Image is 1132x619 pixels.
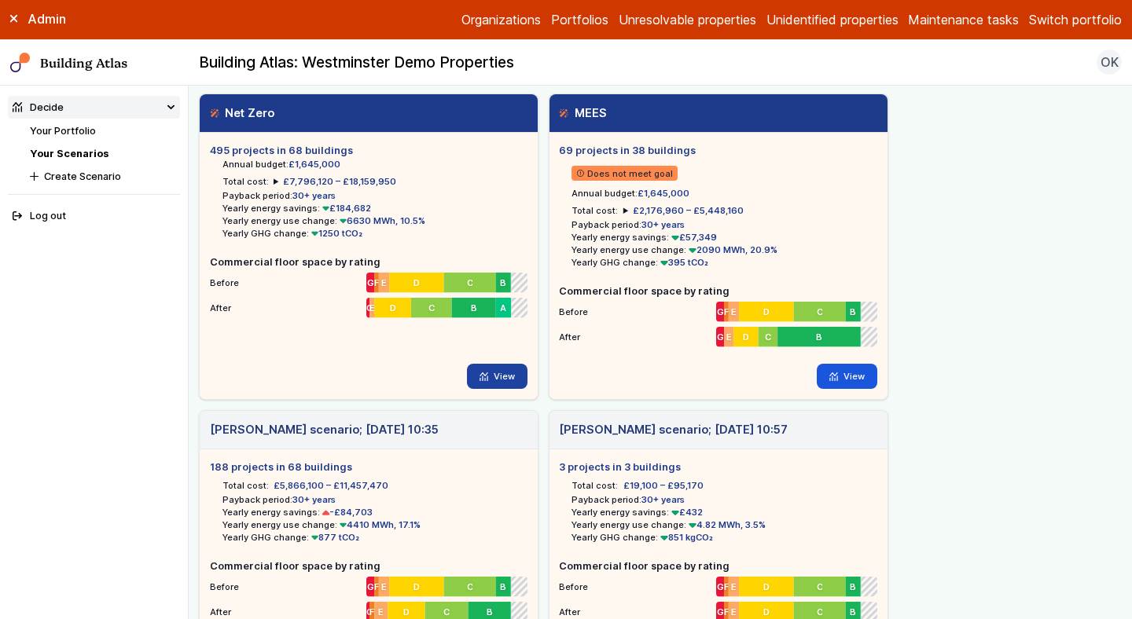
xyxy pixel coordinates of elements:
h3: Net Zero [210,104,274,122]
span: E [381,581,387,593]
li: After [559,324,877,344]
a: Unresolvable properties [619,10,756,29]
span: 30+ years [292,494,336,505]
span: £1,645,000 [638,188,689,199]
span: G [717,606,723,618]
span: 30+ years [641,494,685,505]
span: E [370,302,375,314]
li: Annual budget: [572,187,877,200]
span: C [443,606,450,618]
span: C [816,306,822,318]
h3: [PERSON_NAME] scenario; [DATE] 10:57 [559,421,788,438]
li: Payback period: [572,218,877,231]
span: G [367,581,373,593]
li: Before [559,299,877,319]
span: E [726,331,732,343]
h5: Commercial floor space by rating [559,559,877,573]
li: Before [210,573,527,594]
span: £57,349 [669,232,717,243]
span: 4410 MWh, 17.1% [337,519,421,530]
span: £184,682 [320,203,372,214]
span: E [381,277,387,289]
span: G [367,277,373,289]
summary: £7,796,120 – £18,159,950 [274,175,396,188]
h6: Total cost: [222,479,269,492]
span: F [374,277,379,289]
span: D [413,581,420,593]
h3: MEES [559,104,606,122]
span: A [500,302,506,314]
li: After [210,599,527,619]
span: C [816,606,822,618]
span: B [850,581,856,593]
button: Create Scenario [25,165,180,188]
li: Annual budget: [222,158,527,170]
span: G [717,306,723,318]
h5: Commercial floor space by rating [210,559,527,573]
span: 6630 MWh, 10.5% [337,215,426,226]
button: OK [1097,49,1122,75]
span: B [471,302,477,314]
span: D [413,277,420,289]
li: Yearly GHG change: [222,531,527,544]
a: Portfolios [551,10,608,29]
span: 30+ years [292,190,336,201]
span: F [724,306,729,318]
span: £2,176,960 – £5,448,160 [633,205,744,216]
a: View [817,364,877,389]
summary: Decide [8,96,181,119]
span: C [467,581,473,593]
span: E [731,581,737,593]
span: 1250 tCO₂ [309,228,363,239]
span: F [724,606,729,618]
div: Decide [13,100,64,115]
span: £7,796,120 – £18,159,950 [283,176,396,187]
li: Yearly energy savings: [222,202,527,214]
span: B [500,277,506,289]
a: Your Scenarios [30,148,108,159]
li: Yearly energy use change: [572,244,877,256]
h5: 69 projects in 38 buildings [559,143,877,158]
li: Yearly energy savings: [572,231,877,244]
img: main-0bbd2752.svg [10,53,31,73]
li: Yearly GHG change: [572,256,877,269]
li: Yearly energy use change: [572,518,877,531]
span: D [390,302,396,314]
span: 30+ years [641,219,685,230]
li: Yearly GHG change: [572,531,877,544]
span: B [487,606,493,618]
h6: Total cost: [572,479,618,492]
h6: Total cost: [222,175,269,188]
h5: Commercial floor space by rating [210,255,527,269]
span: Does not meet goal [572,166,678,181]
a: Unidentified properties [766,10,899,29]
li: Yearly energy savings: [222,506,527,518]
span: F [374,581,379,593]
li: Yearly energy savings: [572,506,877,518]
span: C [765,331,771,343]
h5: 3 projects in 3 buildings [559,460,877,474]
span: B [500,581,506,593]
span: 395 tCO₂ [658,257,708,268]
span: £19,100 – £95,170 [623,479,704,492]
span: D [763,306,770,318]
li: Yearly energy use change: [222,214,527,227]
span: B [816,331,822,343]
span: C [467,277,473,289]
span: D [403,606,410,618]
h5: 188 projects in 68 buildings [210,460,527,474]
a: View [467,364,527,389]
li: Before [210,269,527,290]
span: E [379,606,384,618]
span: G [717,331,723,343]
li: Yearly GHG change: [222,227,527,240]
span: B [850,306,856,318]
h5: Commercial floor space by rating [559,284,877,299]
a: Organizations [461,10,541,29]
li: After [559,599,877,619]
span: £432 [669,507,703,518]
span: F [724,581,729,593]
li: Payback period: [572,493,877,506]
h6: Total cost: [572,204,618,217]
span: B [850,606,856,618]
